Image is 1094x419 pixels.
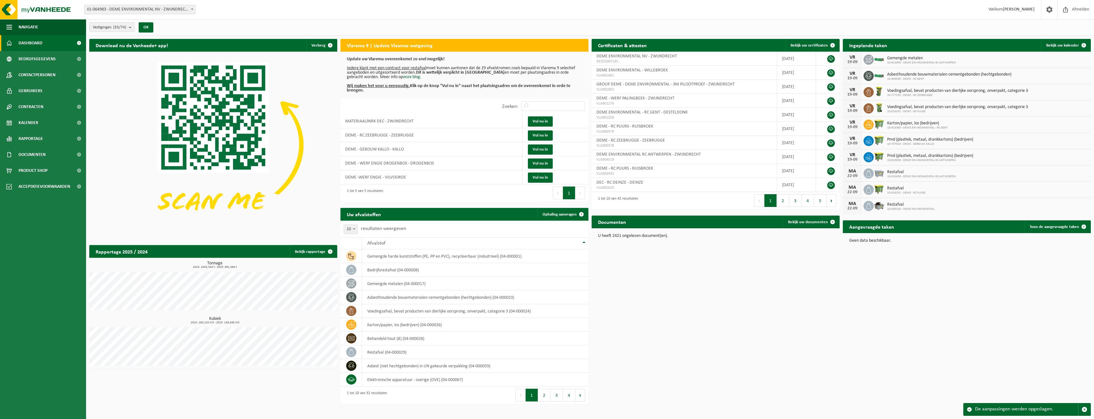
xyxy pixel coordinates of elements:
div: VR [846,152,859,158]
button: 1 [526,389,538,401]
span: VLA900378 [596,143,772,148]
span: Documenten [18,147,46,163]
button: 3 [789,194,802,207]
span: 10 [344,224,358,234]
span: Karton/papier, los (bedrijven) [887,121,948,126]
iframe: chat widget [3,405,106,419]
button: Next [575,187,585,199]
td: voedingsafval, bevat producten van dierlijke oorsprong, onverpakt, categorie 3 (04-000024) [362,304,589,318]
td: [DATE] [777,108,816,122]
span: VLA901276 [596,101,772,106]
button: Next [827,194,836,207]
div: VR [846,71,859,76]
span: DEME - RC ZEEBRUGGE - ZEEBRUGGE [596,138,665,143]
span: 2024: 160,220 m3 - 2025: 149,640 m3 [92,321,337,324]
td: bedrijfsrestafval (04-000008) [362,263,589,277]
div: 19-09 [846,109,859,113]
a: Bekijk uw documenten [783,216,839,228]
span: Voedingsafval, bevat producten van dierlijke oorsprong, onverpakt, categorie 3 [887,88,1028,93]
span: Acceptatievoorwaarden [18,179,70,195]
div: 22-09 [846,206,859,211]
button: Verberg [306,39,337,52]
button: 4 [802,194,814,207]
span: Afvalstof [367,241,385,246]
div: 19-09 [846,141,859,146]
span: Bekijk uw certificaten [791,43,828,48]
h2: Uw afvalstoffen [340,208,387,220]
img: Download de VHEPlus App [89,52,337,238]
span: Bekijk uw documenten [788,220,828,224]
td: [DATE] [777,136,816,150]
span: Gebruikers [18,83,42,99]
td: [DATE] [777,52,816,66]
span: 10-915939 - DEME ENVIRONMENTAL RC ANTWERPEN [887,158,973,162]
span: VLA903942 [596,171,772,176]
div: VR [846,136,859,141]
img: WB-5000-GAL-GY-01 [874,200,885,211]
u: Wij maken het voor u eenvoudig. [347,84,410,88]
a: Vul nu in [528,144,553,155]
a: Toon de aangevraagde taken [1025,220,1090,233]
div: 19-09 [846,125,859,129]
button: Previous [553,187,563,199]
img: WB-1100-HPE-GN-50 [874,151,885,162]
button: Next [575,389,585,401]
span: 10-928331 - DEME - RC PUURS [887,110,1028,114]
strong: [PERSON_NAME] [1003,7,1035,12]
span: Pmd (plastiek, metaal, drankkartons) (bedrijven) [887,137,973,142]
span: GROUP DEME - DEME ENVIRONMENTAL - 3M PILOOTPROEF - ZWIJNDRECHT [596,82,735,87]
div: 1 tot 10 van 42 resultaten [595,194,638,208]
td: karton/papier, los (bedrijven) (04-000026) [362,318,589,332]
button: 3 [551,389,563,401]
a: Ophaling aanvragen [537,208,588,221]
span: Product Shop [18,163,47,179]
span: 10-918369 - DEME ENVIRONMENTAL - RC GENT [887,126,948,130]
div: 1 tot 5 van 5 resultaten [344,186,383,200]
span: Bekijk uw kalender [1046,43,1079,48]
h2: Documenten [592,216,632,228]
img: WB-0660-HPE-GN-50 [874,135,885,146]
img: WB-0060-HPE-GN-50 [874,86,885,97]
a: Vul nu in [528,116,553,127]
img: WB-0140-HPE-GN-50 [874,102,885,113]
div: VR [846,120,859,125]
span: DEME ENVIRONMENTAL - WILLEBROEK [596,68,668,73]
img: WB-2500-GAL-GY-01 [874,167,885,178]
div: 19-09 [846,76,859,81]
span: 10 [344,225,357,234]
td: asbest (niet hechtgebonden) in UN gekeurde verpakking (04-000059) [362,359,589,373]
count: (33/74) [113,25,126,29]
td: MATERIAALPARK DEC - ZWIJNDRECHT [340,114,522,128]
b: Klik op de knop "Vul nu in" naast het plaatsingsadres om de overeenkomst in orde te brengen. [347,84,570,93]
button: 1 [764,194,777,207]
div: MA [846,201,859,206]
div: De aanpassingen werden opgeslagen. [975,403,1078,415]
div: 22-09 [846,190,859,195]
button: 2 [777,194,789,207]
h2: Rapportage 2025 / 2024 [89,245,154,258]
h2: Vlarema 9 | Update Vlaamse wetgeving [340,39,439,51]
p: Geen data beschikbaar. [849,239,1084,243]
td: [DATE] [777,164,816,178]
td: elektronische apparatuur - overige (OVE) (04-000067) [362,373,589,386]
span: Navigatie [18,19,38,35]
h3: Kubiek [92,317,337,324]
button: 5 [814,194,827,207]
span: Dashboard [18,35,42,51]
span: 10-797020 - DEME - GEBOUW KALLO [887,142,973,146]
span: Voedingsafval, bevat producten van dierlijke oorsprong, onverpakt, categorie 3 [887,105,1028,110]
button: Previous [515,389,526,401]
span: 01-064983 - DEME ENVIRONMENTAL NV - ZWIJNDRECHT [84,5,195,14]
span: VLA904519 [596,157,772,162]
span: 10-777153 - DEME - RC ZEEBRUGGE [887,93,1028,97]
h2: Ingeplande taken [843,39,893,51]
div: VR [846,55,859,60]
span: VLA901861 [596,73,772,78]
img: HK-XC-10-GN-00 [874,56,885,62]
td: gemengde harde kunststoffen (PE, PP en PVC), recycleerbaar (industrieel) (04-000001) [362,249,589,263]
span: Restafval [887,202,935,207]
label: Zoeken: [502,104,518,109]
span: Vestigingen [93,23,126,32]
div: 22-09 [846,174,859,178]
div: 19-09 [846,92,859,97]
